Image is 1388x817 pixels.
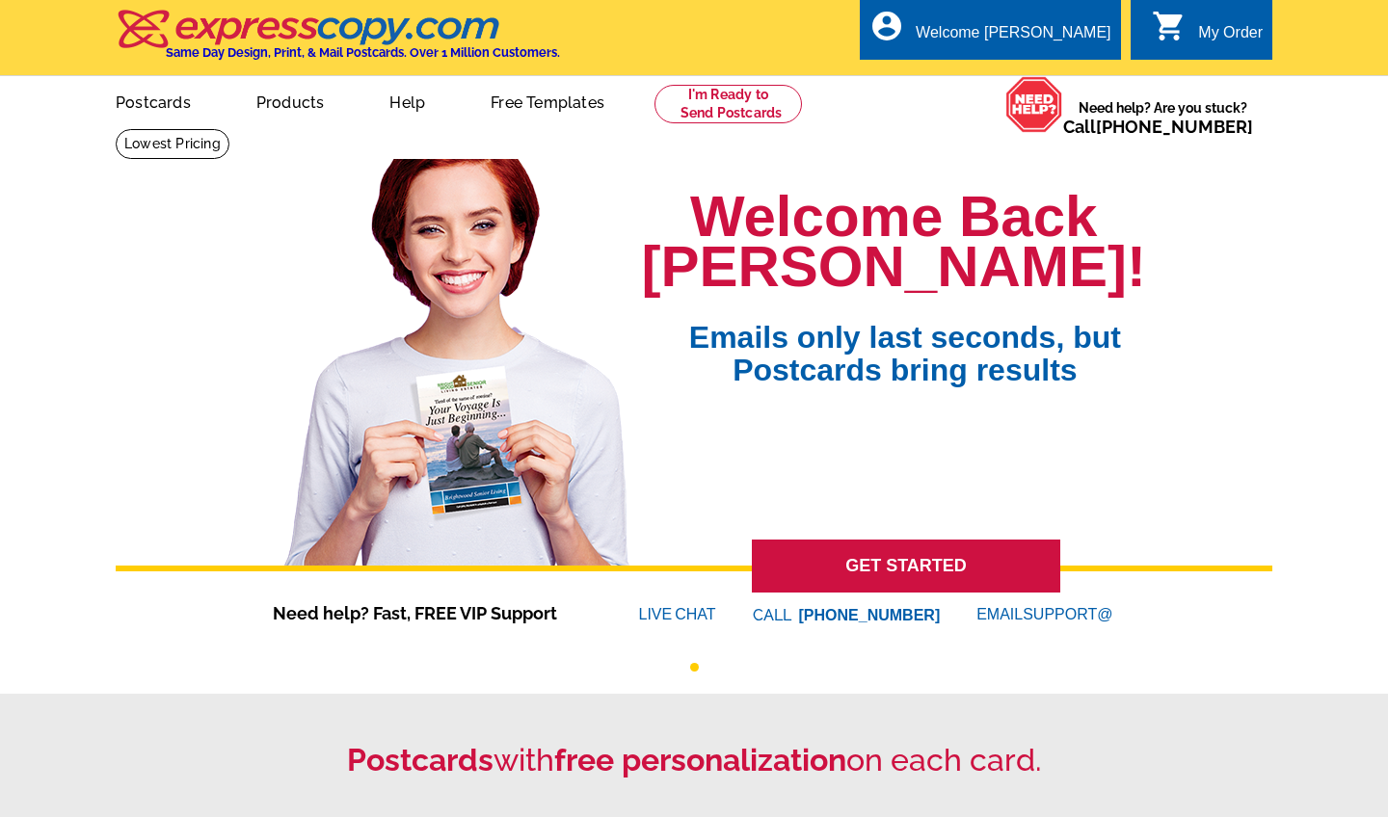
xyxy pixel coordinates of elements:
button: 1 of 1 [690,663,699,672]
a: LIVECHAT [639,606,716,622]
a: Products [226,78,356,123]
span: Emails only last seconds, but Postcards bring results [664,292,1146,386]
i: shopping_cart [1152,9,1187,43]
div: Welcome [PERSON_NAME] [916,24,1110,51]
font: LIVE [639,603,676,626]
a: Postcards [85,78,222,123]
span: Need help? Are you stuck? [1063,98,1263,137]
a: Help [359,78,456,123]
img: welcome-back-logged-in.png [273,144,642,566]
img: help [1005,76,1063,133]
a: GET STARTED [752,540,1060,593]
i: account_circle [869,9,904,43]
h2: with on each card. [116,742,1272,778]
span: Need help? Fast, FREE VIP Support [273,600,581,626]
span: Call [1063,117,1253,137]
a: Same Day Design, Print, & Mail Postcards. Over 1 Million Customers. [116,23,560,60]
a: shopping_cart My Order [1152,21,1263,45]
a: [PHONE_NUMBER] [1096,117,1253,137]
strong: Postcards [347,742,494,777]
h1: Welcome Back [PERSON_NAME]! [642,192,1146,292]
font: SUPPORT@ [1023,603,1115,626]
h4: Same Day Design, Print, & Mail Postcards. Over 1 Million Customers. [166,45,560,60]
div: My Order [1198,24,1263,51]
a: Free Templates [460,78,635,123]
strong: free personalization [554,742,846,777]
